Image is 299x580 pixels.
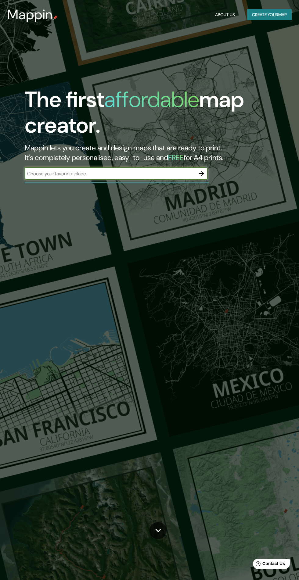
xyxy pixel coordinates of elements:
button: About Us [213,9,237,20]
h1: The first map creator. [25,87,264,143]
button: Create yourmap [247,9,292,20]
h2: Mappin lets you create and design maps that are ready to print. It's completely personalised, eas... [25,143,264,163]
input: Choose your favourite place [25,170,196,177]
iframe: Help widget launcher [245,556,292,573]
h1: affordable [104,85,199,114]
h5: FREE [168,153,184,162]
img: mappin-pin [53,15,58,20]
h3: Mappin [7,7,53,23]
